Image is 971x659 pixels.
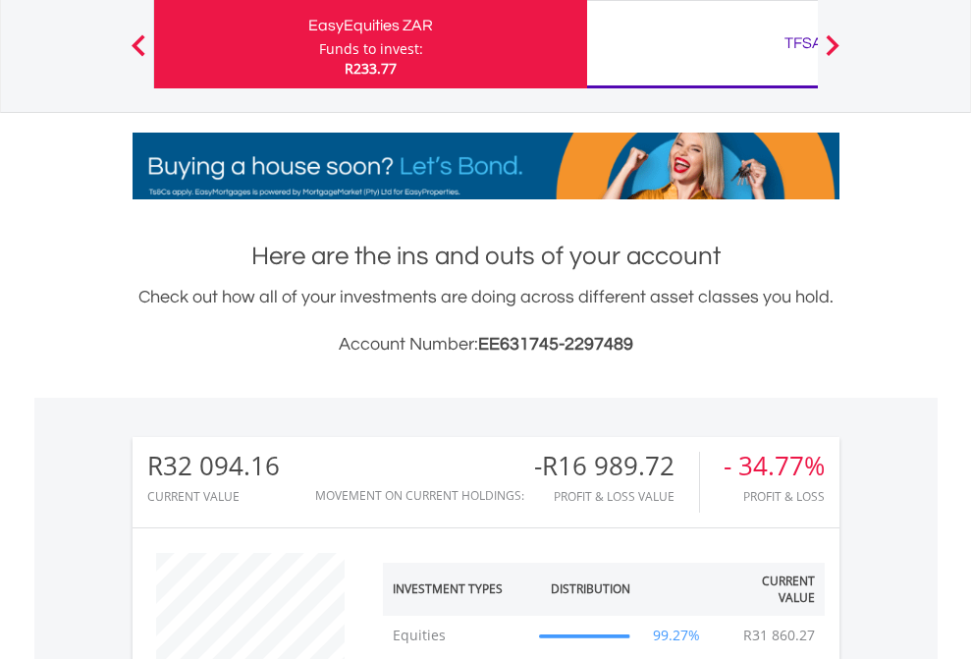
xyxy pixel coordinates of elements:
div: -R16 989.72 [534,452,699,480]
div: Profit & Loss Value [534,490,699,503]
img: EasyMortage Promotion Banner [133,133,839,199]
div: Profit & Loss [724,490,825,503]
div: - 34.77% [724,452,825,480]
h3: Account Number: [133,331,839,358]
td: 99.27% [640,616,714,655]
div: CURRENT VALUE [147,490,280,503]
td: Equities [383,616,530,655]
th: Current Value [714,563,825,616]
div: Funds to invest: [319,39,423,59]
td: R31 860.27 [733,616,825,655]
div: EasyEquities ZAR [166,12,575,39]
div: Movement on Current Holdings: [315,489,524,502]
div: Check out how all of your investments are doing across different asset classes you hold. [133,284,839,358]
h1: Here are the ins and outs of your account [133,239,839,274]
button: Next [813,44,852,64]
div: R32 094.16 [147,452,280,480]
th: Investment Types [383,563,530,616]
div: Distribution [551,580,630,597]
button: Previous [119,44,158,64]
span: EE631745-2297489 [478,335,633,354]
span: R233.77 [345,59,397,78]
